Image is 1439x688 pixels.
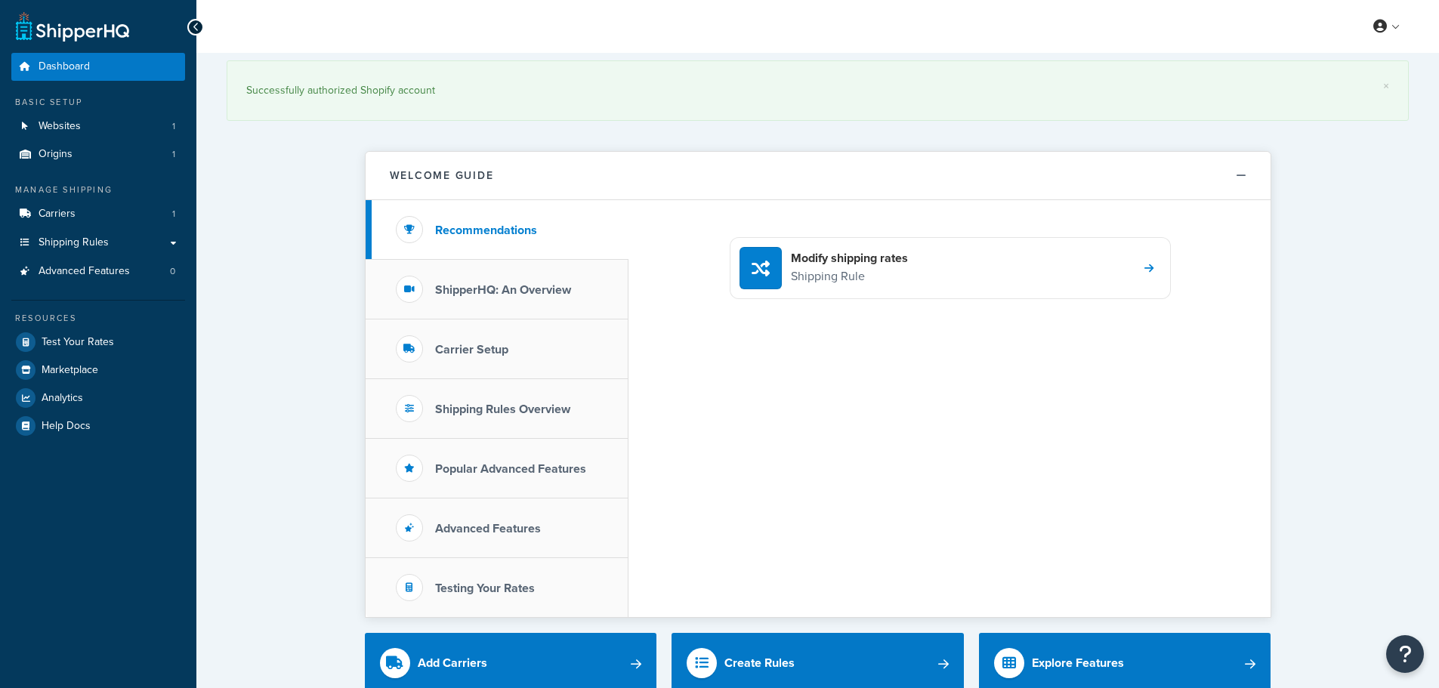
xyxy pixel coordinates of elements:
button: Open Resource Center [1386,635,1424,673]
h2: Welcome Guide [390,170,494,181]
a: Websites1 [11,113,185,140]
span: Test Your Rates [42,336,114,349]
a: Origins1 [11,140,185,168]
div: Create Rules [724,653,795,674]
h3: Popular Advanced Features [435,462,586,476]
li: Websites [11,113,185,140]
a: Advanced Features0 [11,258,185,285]
div: Manage Shipping [11,184,185,196]
a: Marketplace [11,356,185,384]
a: Carriers1 [11,200,185,228]
h3: Recommendations [435,224,537,237]
a: Help Docs [11,412,185,440]
span: Help Docs [42,420,91,433]
span: Analytics [42,392,83,405]
span: 0 [170,265,175,278]
h3: Advanced Features [435,522,541,535]
a: Test Your Rates [11,329,185,356]
a: Dashboard [11,53,185,81]
a: × [1383,80,1389,92]
li: Carriers [11,200,185,228]
div: Add Carriers [418,653,487,674]
h4: Modify shipping rates [791,250,908,267]
h3: Carrier Setup [435,343,508,356]
span: Origins [39,148,73,161]
a: Analytics [11,384,185,412]
span: Websites [39,120,81,133]
div: Basic Setup [11,96,185,109]
span: Advanced Features [39,265,130,278]
div: Explore Features [1032,653,1124,674]
span: 1 [172,148,175,161]
span: Dashboard [39,60,90,73]
span: Shipping Rules [39,236,109,249]
li: Origins [11,140,185,168]
a: Shipping Rules [11,229,185,257]
span: 1 [172,120,175,133]
span: 1 [172,208,175,221]
span: Carriers [39,208,76,221]
div: Resources [11,312,185,325]
h3: Testing Your Rates [435,582,535,595]
h3: Shipping Rules Overview [435,403,570,416]
span: Marketplace [42,364,98,377]
p: Shipping Rule [791,267,908,286]
h3: ShipperHQ: An Overview [435,283,571,297]
button: Welcome Guide [366,152,1271,200]
div: Successfully authorized Shopify account [246,80,1389,101]
li: Advanced Features [11,258,185,285]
